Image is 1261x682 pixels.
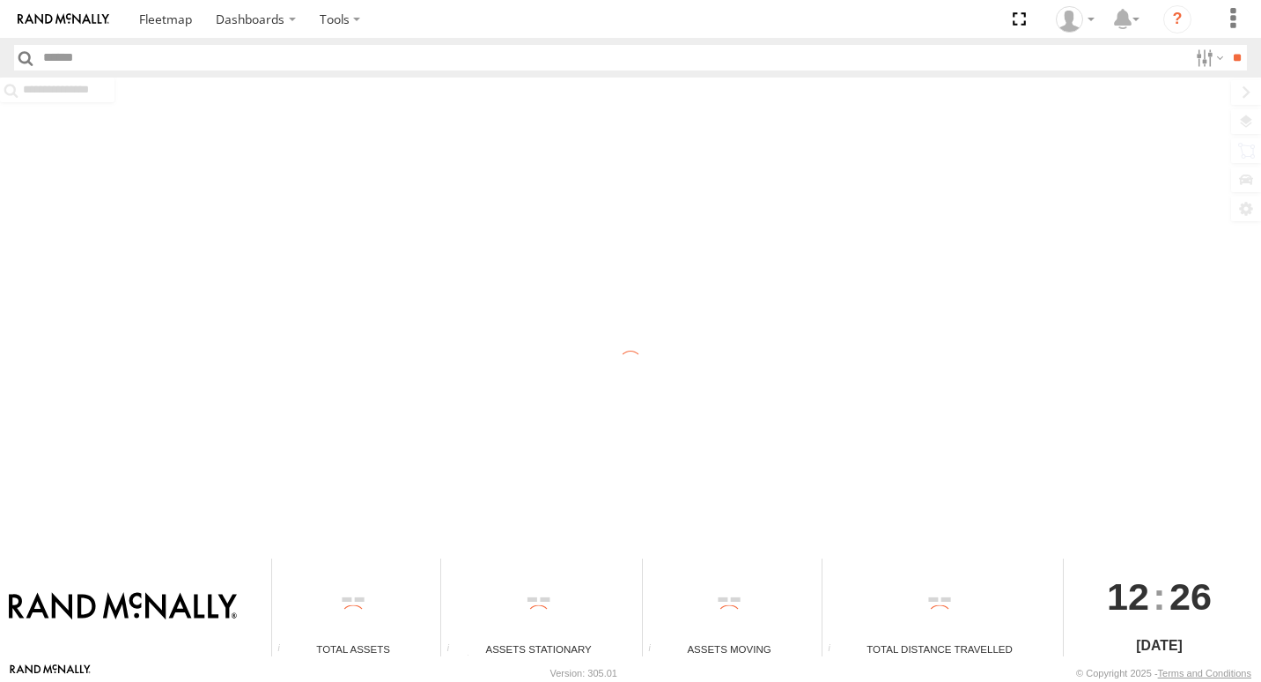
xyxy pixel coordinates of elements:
[18,13,109,26] img: rand-logo.svg
[1189,45,1227,70] label: Search Filter Options
[441,641,636,656] div: Assets Stationary
[822,643,849,656] div: Total distance travelled by all assets within specified date range and applied filters
[550,668,617,678] div: Version: 305.01
[1050,6,1101,33] div: Valeo Dash
[1064,559,1255,634] div: :
[272,643,299,656] div: Total number of Enabled Assets
[9,592,237,622] img: Rand McNally
[441,643,468,656] div: Total number of assets current stationary.
[1169,559,1212,634] span: 26
[1107,559,1149,634] span: 12
[10,664,91,682] a: Visit our Website
[1064,635,1255,656] div: [DATE]
[643,643,669,656] div: Total number of assets current in transit.
[1076,668,1251,678] div: © Copyright 2025 -
[643,641,815,656] div: Assets Moving
[822,641,1057,656] div: Total Distance Travelled
[1163,5,1191,33] i: ?
[1158,668,1251,678] a: Terms and Conditions
[272,641,434,656] div: Total Assets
